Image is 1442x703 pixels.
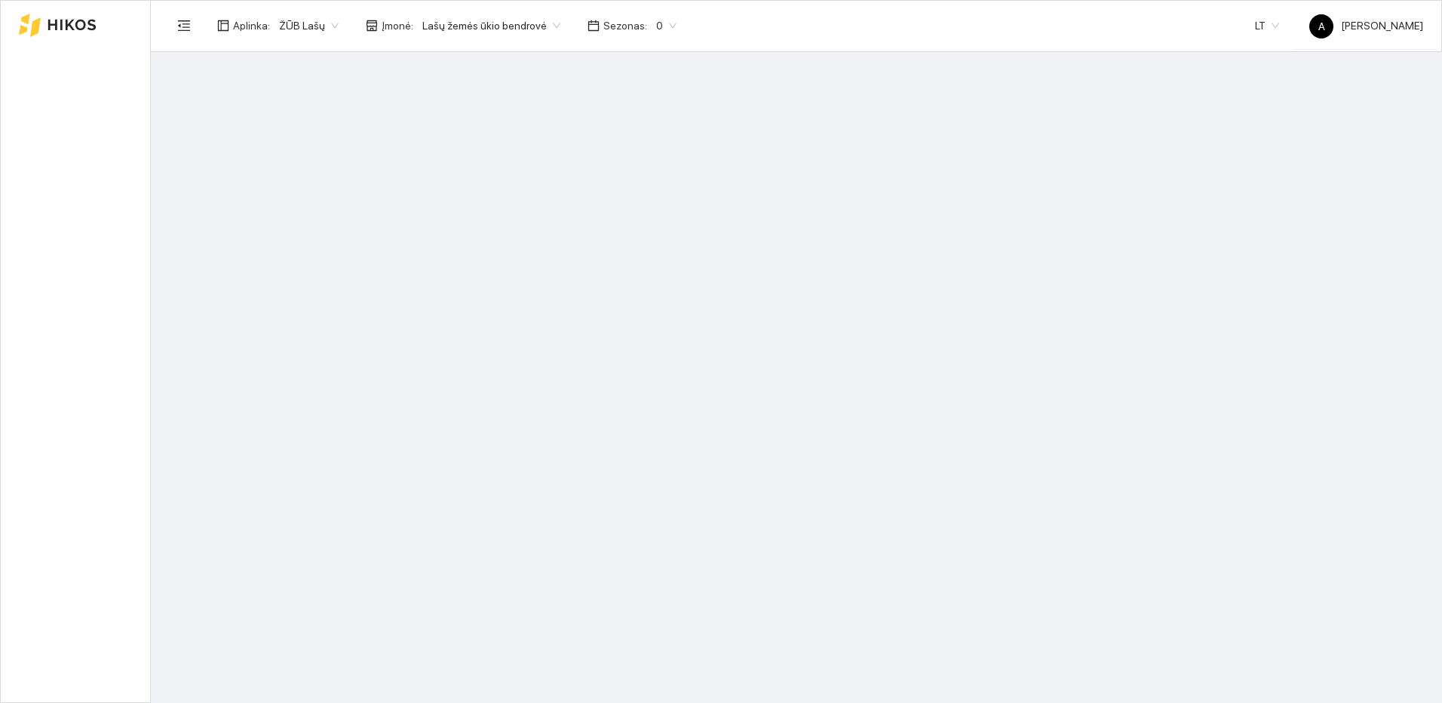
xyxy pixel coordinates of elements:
[1318,14,1325,38] span: A
[1255,14,1279,37] span: LT
[382,17,413,34] span: Įmonė :
[366,20,378,32] span: shop
[422,14,560,37] span: Lašų žemės ūkio bendrovė
[217,20,229,32] span: layout
[177,19,191,32] span: menu-fold
[656,14,677,37] span: 0
[603,17,647,34] span: Sezonas :
[233,17,270,34] span: Aplinka :
[1309,20,1423,32] span: [PERSON_NAME]
[169,11,199,41] button: menu-fold
[588,20,600,32] span: calendar
[279,14,339,37] span: ŽŪB Lašų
